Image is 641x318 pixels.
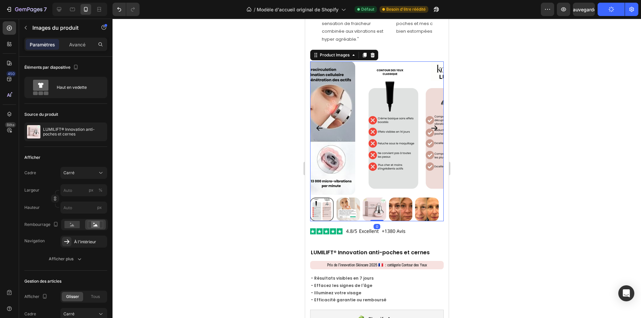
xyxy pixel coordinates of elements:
[69,42,85,47] font: Avancé
[30,42,55,47] font: Paramètres
[24,311,36,316] font: Cadre
[618,285,634,301] div: Ouvrir Intercom Messenger
[63,296,91,304] div: Shopify App
[3,3,50,16] button: 7
[91,294,100,299] font: Tous
[43,127,95,136] font: LUMILIFT® Innovation anti-poches et cernes
[24,188,39,193] font: Largeur
[361,7,374,12] font: Défaut
[87,186,95,194] button: %
[7,122,14,127] font: Bêta
[44,6,47,13] font: 7
[24,170,36,175] font: Cadre
[32,24,78,31] font: Images du produit
[24,112,58,117] font: Source du produit
[24,65,70,70] font: Éléments par diapositive
[24,279,61,284] font: Gestion des articles
[60,202,107,214] input: px
[49,256,73,261] font: Afficher plus
[24,253,107,265] button: Afficher plus
[24,155,40,160] font: Afficher
[570,7,598,12] font: Sauvegarder
[57,85,87,90] font: Haut en vedette
[24,294,39,299] font: Afficher
[257,7,339,12] font: Modèle d'accueil original de Shopify
[98,188,102,193] font: %
[305,19,449,318] iframe: Zone de conception
[254,7,255,12] font: /
[74,239,96,244] font: À l'intérieur
[24,222,50,227] font: Rembourrage
[60,184,107,196] input: px%
[386,7,426,12] font: Besoin d'être réédité
[63,311,74,316] font: Carré
[113,3,140,16] div: Annuler/Rétablir
[97,205,102,210] font: px
[66,294,79,299] font: Glisser
[32,24,89,32] p: Images du produit
[27,125,40,138] img: image de la fonctionnalité du produit
[63,170,74,175] font: Carré
[8,71,15,76] font: 450
[573,3,595,16] button: Sauvegarder
[60,167,107,179] button: Carré
[89,188,93,193] font: px
[24,205,40,210] font: Hauteur
[24,238,45,243] font: Navigation
[96,186,104,194] button: px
